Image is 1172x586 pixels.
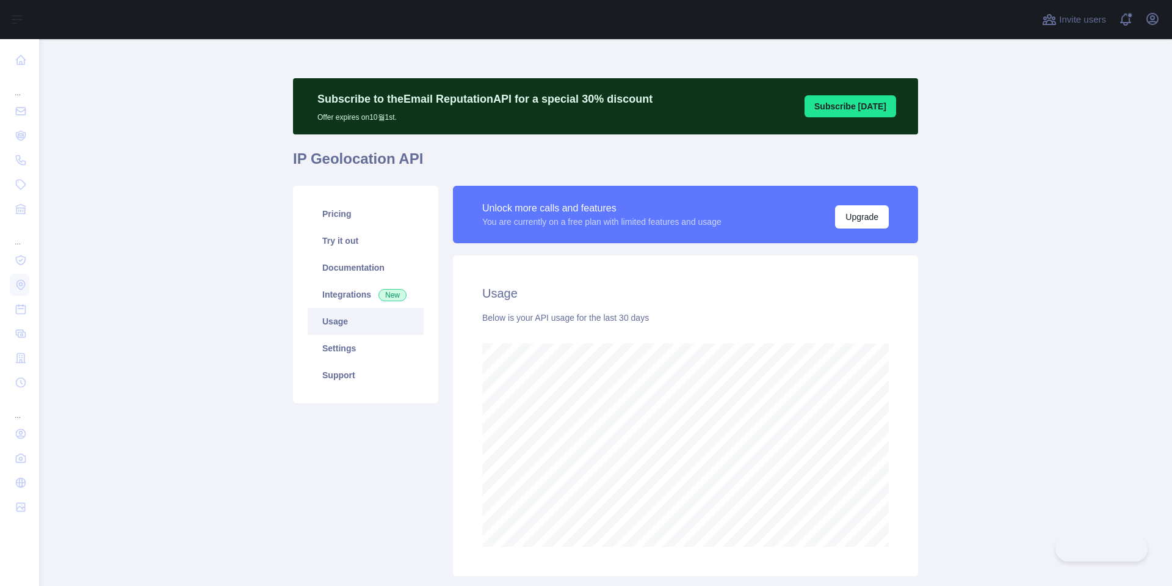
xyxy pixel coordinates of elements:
[293,149,918,178] h1: IP Geolocation API
[482,285,889,302] h2: Usage
[308,335,424,362] a: Settings
[805,95,896,117] button: Subscribe [DATE]
[308,281,424,308] a: Integrations New
[308,308,424,335] a: Usage
[835,205,889,229] button: Upgrade
[482,201,722,216] div: Unlock more calls and features
[10,222,29,247] div: ...
[308,200,424,227] a: Pricing
[482,312,889,324] div: Below is your API usage for the last 30 days
[10,73,29,98] div: ...
[1040,10,1109,29] button: Invite users
[1059,13,1106,27] span: Invite users
[308,362,424,389] a: Support
[1055,536,1148,562] iframe: Toggle Customer Support
[10,396,29,420] div: ...
[317,108,653,122] p: Offer expires on 10월 1st.
[308,227,424,254] a: Try it out
[317,90,653,108] p: Subscribe to the Email Reputation API for a special 30 % discount
[378,289,407,301] span: New
[482,216,722,228] div: You are currently on a free plan with limited features and usage
[308,254,424,281] a: Documentation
